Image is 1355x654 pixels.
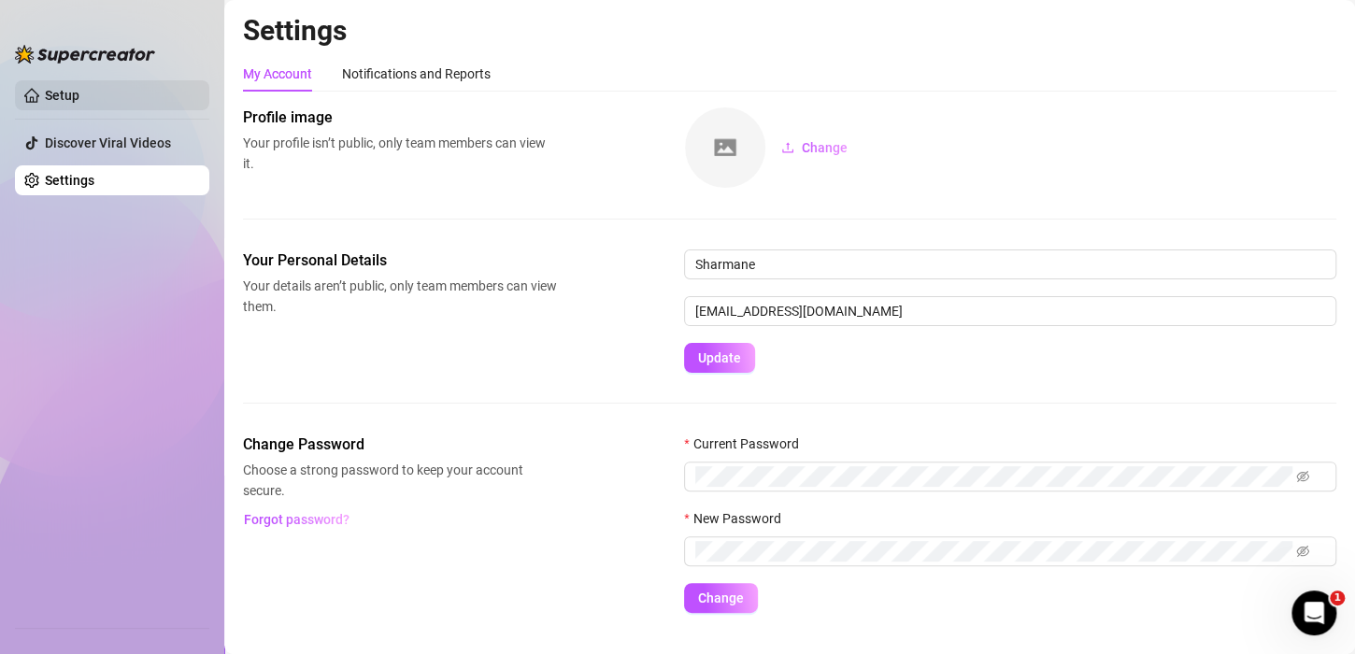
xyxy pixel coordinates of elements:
label: New Password [684,508,792,529]
span: Your Personal Details [243,249,557,272]
button: Change [684,583,758,613]
img: square-placeholder.png [685,107,765,188]
a: Discover Viral Videos [45,135,171,150]
img: logo-BBDzfeDw.svg [15,45,155,64]
button: Update [684,343,755,373]
span: 1 [1330,590,1345,605]
input: Enter name [684,249,1336,279]
button: Forgot password? [243,505,349,534]
input: Current Password [695,466,1292,487]
span: eye-invisible [1296,470,1309,483]
a: Settings [45,173,94,188]
span: Change [802,140,848,155]
input: New Password [695,541,1292,562]
div: Notifications and Reports [342,64,491,84]
span: Your details aren’t public, only team members can view them. [243,276,557,317]
button: Change [766,133,863,163]
span: eye-invisible [1296,545,1309,558]
iframe: Intercom live chat [1291,590,1336,635]
span: Change [698,590,744,605]
label: Current Password [684,434,810,454]
span: Choose a strong password to keep your account secure. [243,460,557,501]
span: Profile image [243,107,557,129]
span: upload [781,141,794,154]
h2: Settings [243,13,1336,49]
span: Your profile isn’t public, only team members can view it. [243,133,557,174]
input: Enter new email [684,296,1336,326]
span: Update [698,350,741,365]
span: Change Password [243,434,557,456]
span: Forgot password? [244,512,349,527]
a: Setup [45,88,79,103]
div: My Account [243,64,312,84]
